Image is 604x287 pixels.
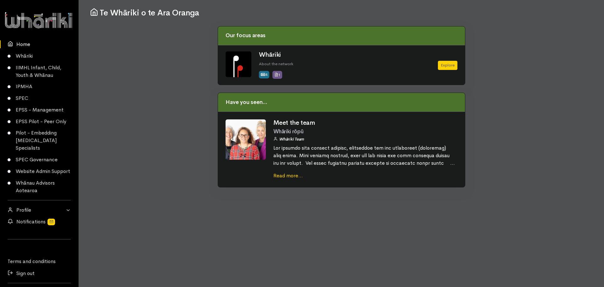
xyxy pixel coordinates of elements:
[218,26,465,45] div: Our focus areas
[218,93,465,112] div: Have you seen...
[259,51,281,59] a: Whāriki
[273,172,303,179] a: Read more...
[90,8,593,18] h1: Te Whāriki o te Ara Oranga
[438,61,457,70] a: Explore
[226,51,251,77] img: Whariki%20Icon_Icon_Tile.png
